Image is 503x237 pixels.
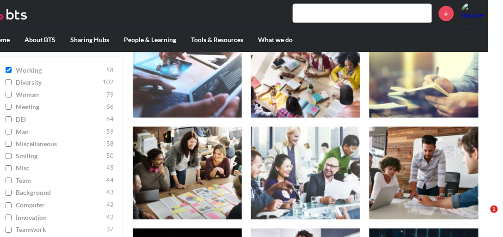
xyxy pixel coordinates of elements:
span: 44 [106,176,114,185]
input: man 59 [6,128,12,135]
span: 1 [491,206,498,213]
img: Justine Read [461,2,483,25]
span: team [16,176,104,185]
span: innovation [16,213,104,222]
span: smiling [16,151,104,161]
input: team 44 [6,177,12,184]
span: 64 [106,114,114,124]
label: What we do [251,28,300,52]
span: teamwork [16,225,104,235]
input: smiling 50 [6,153,12,159]
input: working 58 [6,67,12,73]
span: 50 [106,151,114,161]
span: background [16,188,104,198]
input: innovation 42 [6,214,12,221]
span: misc [16,164,104,173]
span: diversity [16,78,100,87]
a: + [439,6,454,21]
iframe: Intercom live chat [472,206,494,228]
span: miscellaneous [16,139,104,149]
input: woman 79 [6,91,12,98]
input: misc 45 [6,165,12,172]
span: DEI [16,114,104,124]
span: 45 [106,164,114,173]
input: diversity 102 [6,79,12,86]
span: 58 [106,65,114,75]
span: computer [16,201,104,210]
span: 79 [106,90,114,99]
input: background 43 [6,190,12,196]
span: 42 [106,213,114,222]
label: People & Learning [117,28,184,52]
span: meeting [16,102,104,112]
a: Profile [461,2,483,25]
span: 102 [103,78,114,87]
span: 43 [106,188,114,198]
input: miscellaneous 58 [6,141,12,147]
input: meeting 66 [6,104,12,110]
span: woman [16,90,104,99]
input: DEI 64 [6,116,12,122]
span: 58 [106,139,114,149]
span: man [16,127,104,136]
span: 37 [106,225,114,235]
span: 42 [106,201,114,210]
input: computer 42 [6,202,12,209]
span: 59 [106,127,114,136]
label: About BTS [17,28,63,52]
span: working [16,65,104,75]
input: teamwork 37 [6,227,12,233]
label: Sharing Hubs [63,28,117,52]
span: 66 [106,102,114,112]
label: Tools & Resources [184,28,251,52]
